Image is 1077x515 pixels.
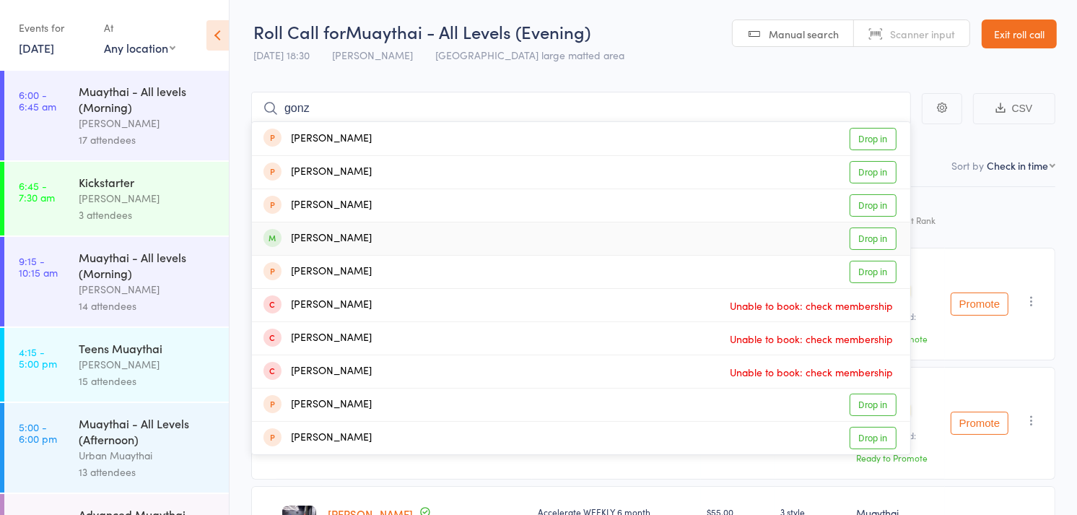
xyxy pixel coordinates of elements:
[79,464,217,480] div: 13 attendees
[79,131,217,148] div: 17 attendees
[263,330,372,347] div: [PERSON_NAME]
[769,27,839,41] span: Manual search
[346,20,590,43] span: Muaythai - All Levels (Evening)
[79,249,217,281] div: Muaythai - All levels (Morning)
[850,194,897,217] a: Drop in
[19,255,58,278] time: 9:15 - 10:15 am
[19,346,57,369] time: 4:15 - 5:00 pm
[4,71,229,160] a: 6:00 -6:45 amMuaythai - All levels (Morning)[PERSON_NAME]17 attendees
[79,115,217,131] div: [PERSON_NAME]
[253,48,310,62] span: [DATE] 18:30
[332,48,413,62] span: [PERSON_NAME]
[79,447,217,464] div: Urban Muaythai
[263,131,372,147] div: [PERSON_NAME]
[987,158,1048,173] div: Check in time
[19,89,56,112] time: 6:00 - 6:45 am
[253,20,346,43] span: Roll Call for
[79,356,217,373] div: [PERSON_NAME]
[850,394,897,416] a: Drop in
[79,174,217,190] div: Kickstarter
[850,161,897,183] a: Drop in
[79,415,217,447] div: Muaythai - All Levels (Afternoon)
[79,281,217,298] div: [PERSON_NAME]
[263,397,372,413] div: [PERSON_NAME]
[850,128,897,150] a: Drop in
[726,361,897,383] span: Unable to book: check membership
[4,237,229,326] a: 9:15 -10:15 amMuaythai - All levels (Morning)[PERSON_NAME]14 attendees
[79,340,217,356] div: Teens Muaythai
[951,293,1008,316] button: Promote
[951,412,1008,435] button: Promote
[726,295,897,316] span: Unable to book: check membership
[263,197,372,214] div: [PERSON_NAME]
[251,92,911,125] input: Search by name
[79,207,217,223] div: 3 attendees
[79,190,217,207] div: [PERSON_NAME]
[263,297,372,313] div: [PERSON_NAME]
[79,373,217,389] div: 15 attendees
[19,421,57,444] time: 5:00 - 6:00 pm
[726,328,897,350] span: Unable to book: check membership
[850,261,897,283] a: Drop in
[263,230,372,247] div: [PERSON_NAME]
[19,16,90,40] div: Events for
[104,16,175,40] div: At
[890,27,955,41] span: Scanner input
[982,20,1057,48] a: Exit roll call
[263,164,372,181] div: [PERSON_NAME]
[435,48,624,62] span: [GEOGRAPHIC_DATA] large matted area
[4,162,229,235] a: 6:45 -7:30 amKickstarter[PERSON_NAME]3 attendees
[850,228,897,250] a: Drop in
[263,430,372,446] div: [PERSON_NAME]
[973,93,1055,124] button: CSV
[4,328,229,402] a: 4:15 -5:00 pmTeens Muaythai[PERSON_NAME]15 attendees
[263,363,372,380] div: [PERSON_NAME]
[263,264,372,280] div: [PERSON_NAME]
[19,40,54,56] a: [DATE]
[856,451,939,464] div: Ready to Promote
[79,83,217,115] div: Muaythai - All levels (Morning)
[850,427,897,449] a: Drop in
[4,403,229,493] a: 5:00 -6:00 pmMuaythai - All Levels (Afternoon)Urban Muaythai13 attendees
[951,158,984,173] label: Sort by
[79,298,217,314] div: 14 attendees
[19,180,55,203] time: 6:45 - 7:30 am
[104,40,175,56] div: Any location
